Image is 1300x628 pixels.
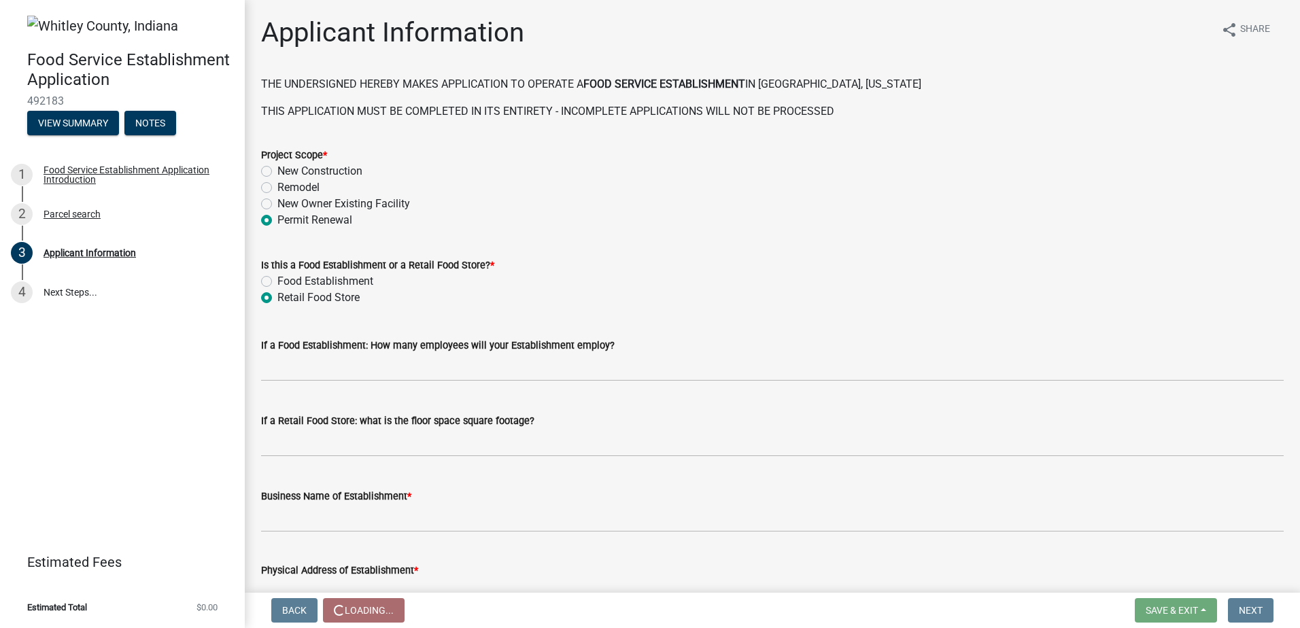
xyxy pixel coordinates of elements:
[196,603,218,612] span: $0.00
[261,103,1284,120] p: THIS APPLICATION MUST BE COMPLETED IN ITS ENTIRETY - INCOMPLETE APPLICATIONS WILL NOT BE PROCESSED
[261,417,534,426] label: If a Retail Food Store: what is the floor space square footage?
[27,119,119,130] wm-modal-confirm: Summary
[27,94,218,107] span: 492183
[44,209,101,219] div: Parcel search
[11,164,33,186] div: 1
[27,50,234,90] h4: Food Service Establishment Application
[261,261,494,271] label: Is this a Food Establishment or a Retail Food Store?
[261,76,1284,92] p: THE UNDERSIGNED HEREBY MAKES APPLICATION TO OPERATE A IN [GEOGRAPHIC_DATA], [US_STATE]
[11,242,33,264] div: 3
[1228,598,1273,623] button: Next
[44,248,136,258] div: Applicant Information
[124,111,176,135] button: Notes
[323,598,405,623] button: Loading...
[261,566,418,576] label: Physical Address of Establishment
[1146,605,1198,616] span: Save & Exit
[1221,22,1237,38] i: share
[1239,605,1263,616] span: Next
[27,603,87,612] span: Estimated Total
[277,290,360,306] label: Retail Food Store
[282,605,307,616] span: Back
[277,273,373,290] label: Food Establishment
[124,119,176,130] wm-modal-confirm: Notes
[1240,22,1270,38] span: Share
[44,165,223,184] div: Food Service Establishment Application Introduction
[11,548,223,576] a: Estimated Fees
[583,77,745,90] strong: FOOD SERVICE ESTABLISHMENT
[11,281,33,303] div: 4
[261,492,411,502] label: Business Name of Establishment
[11,203,33,225] div: 2
[277,212,352,228] label: Permit Renewal
[27,16,178,36] img: Whitley County, Indiana
[277,196,410,212] label: New Owner Existing Facility
[271,598,318,623] button: Back
[277,163,362,179] label: New Construction
[345,605,394,616] span: Loading...
[261,341,615,351] label: If a Food Establishment: How many employees will your Establishment employ?
[277,179,320,196] label: Remodel
[261,151,327,160] label: Project Scope
[1135,598,1217,623] button: Save & Exit
[1210,16,1281,43] button: shareShare
[27,111,119,135] button: View Summary
[261,16,524,49] h1: Applicant Information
